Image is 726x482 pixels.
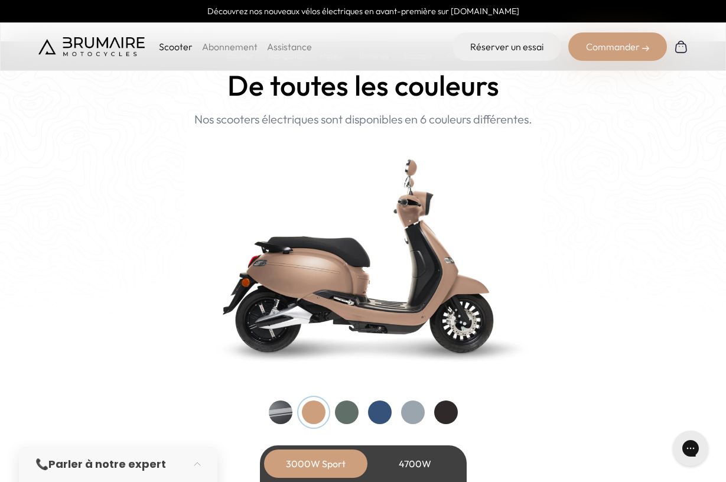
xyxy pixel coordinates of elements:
a: Réserver un essai [452,32,561,61]
iframe: Gorgias live chat messenger [667,426,714,470]
div: 4700W [368,450,463,478]
img: Brumaire Motocycles [38,37,145,56]
h2: De toutes les couleurs [227,70,499,101]
a: Assistance [267,41,312,53]
img: right-arrow-2.png [642,45,649,52]
div: 3000W Sport [269,450,363,478]
a: Abonnement [202,41,258,53]
img: Panier [674,40,688,54]
p: Nos scooters électriques sont disponibles en 6 couleurs différentes. [194,110,532,128]
div: Commander [568,32,667,61]
p: Scooter [159,40,193,54]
